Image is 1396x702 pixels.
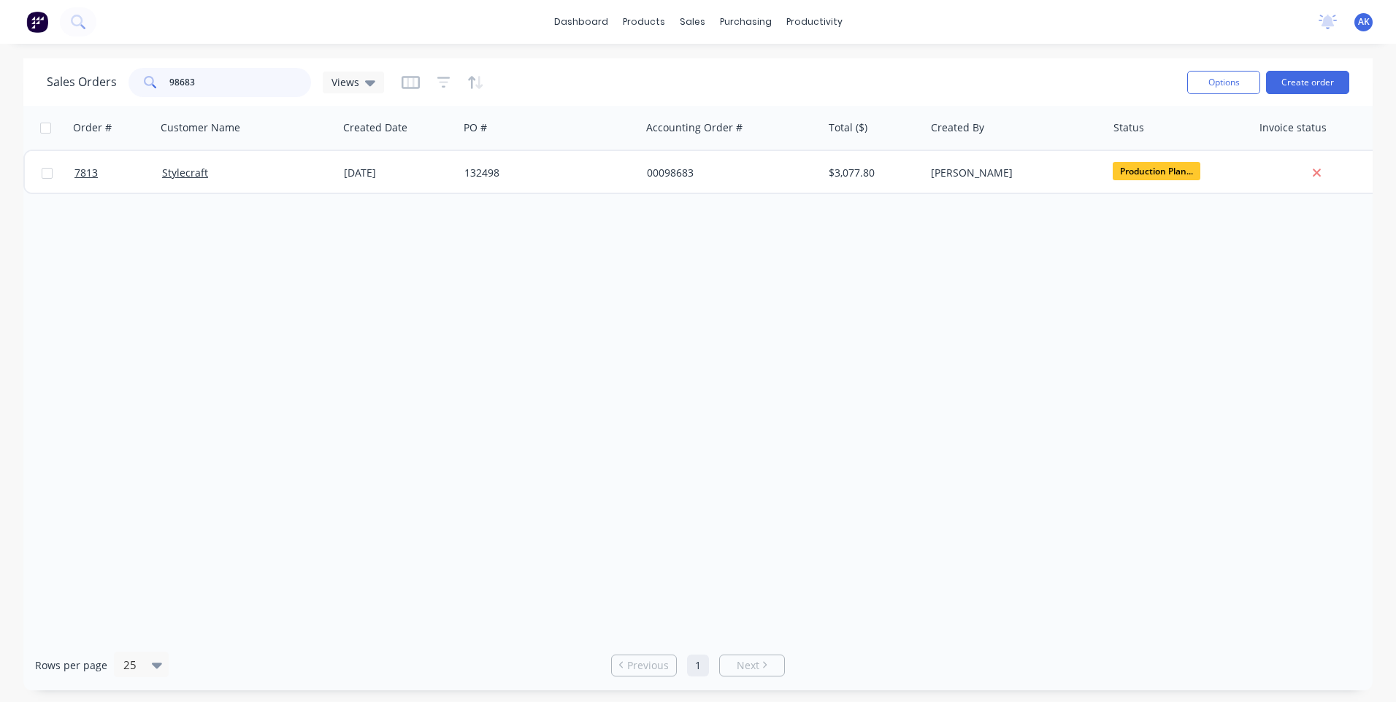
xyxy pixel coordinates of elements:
[1187,71,1260,94] button: Options
[779,11,850,33] div: productivity
[647,166,809,180] div: 00098683
[1113,120,1144,135] div: Status
[615,11,672,33] div: products
[829,166,914,180] div: $3,077.80
[547,11,615,33] a: dashboard
[931,166,1093,180] div: [PERSON_NAME]
[1358,15,1370,28] span: AK
[672,11,713,33] div: sales
[1259,120,1327,135] div: Invoice status
[161,120,240,135] div: Customer Name
[1266,71,1349,94] button: Create order
[162,166,208,180] a: Stylecraft
[713,11,779,33] div: purchasing
[931,120,984,135] div: Created By
[26,11,48,33] img: Factory
[1113,162,1200,180] span: Production Plan...
[74,166,98,180] span: 7813
[344,166,453,180] div: [DATE]
[35,658,107,673] span: Rows per page
[646,120,743,135] div: Accounting Order #
[47,75,117,89] h1: Sales Orders
[464,166,626,180] div: 132498
[737,658,759,673] span: Next
[464,120,487,135] div: PO #
[720,658,784,673] a: Next page
[605,655,791,676] ul: Pagination
[612,658,676,673] a: Previous page
[627,658,669,673] span: Previous
[331,74,359,90] span: Views
[343,120,407,135] div: Created Date
[169,68,312,97] input: Search...
[73,120,112,135] div: Order #
[74,151,162,195] a: 7813
[687,655,709,676] a: Page 1 is your current page
[829,120,867,135] div: Total ($)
